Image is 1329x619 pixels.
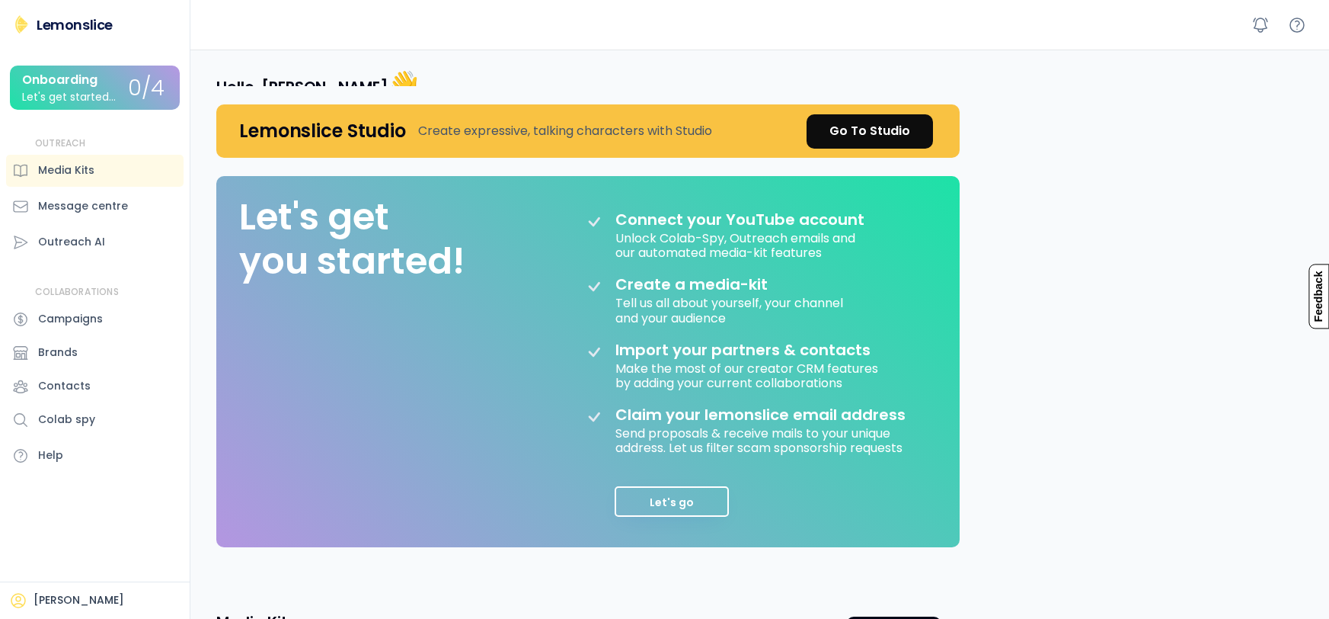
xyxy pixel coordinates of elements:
div: Create a media-kit [615,275,806,293]
h4: Lemonslice Studio [239,119,406,143]
h4: Hello, [PERSON_NAME] [216,68,418,100]
div: Outreach AI [38,234,105,250]
div: Go To Studio [829,122,910,140]
div: Create expressive, talking characters with Studio [418,122,712,140]
div: Message centre [38,198,128,214]
button: Let's go [615,486,729,517]
div: Colab spy [38,412,95,428]
div: Brands [38,345,78,361]
div: COLLABORATIONS [35,286,119,299]
div: Help [38,447,63,463]
div: Let's get you started! [239,195,465,283]
div: Lemonslice [37,15,113,34]
div: Campaigns [38,311,103,327]
div: Let's get started... [22,91,116,103]
div: Import your partners & contacts [615,341,871,359]
div: Tell us all about yourself, your channel and your audience [615,293,846,325]
font: 👋 [388,66,419,101]
div: Connect your YouTube account [615,210,864,229]
div: Contacts [38,378,91,394]
a: Go To Studio [807,114,933,149]
div: Claim your lemonslice email address [615,406,906,424]
div: Media Kits [38,162,94,178]
div: Make the most of our creator CRM features by adding your current collaborations [615,359,881,390]
div: OUTREACH [35,137,86,150]
div: 0/4 [128,77,165,101]
div: [PERSON_NAME] [34,593,124,608]
div: Unlock Colab-Spy, Outreach emails and our automated media-kit features [615,229,858,260]
div: Onboarding [22,73,97,87]
img: Lemonslice [12,15,30,34]
div: Send proposals & receive mails to your unique address. Let us filter scam sponsorship requests [615,424,920,455]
